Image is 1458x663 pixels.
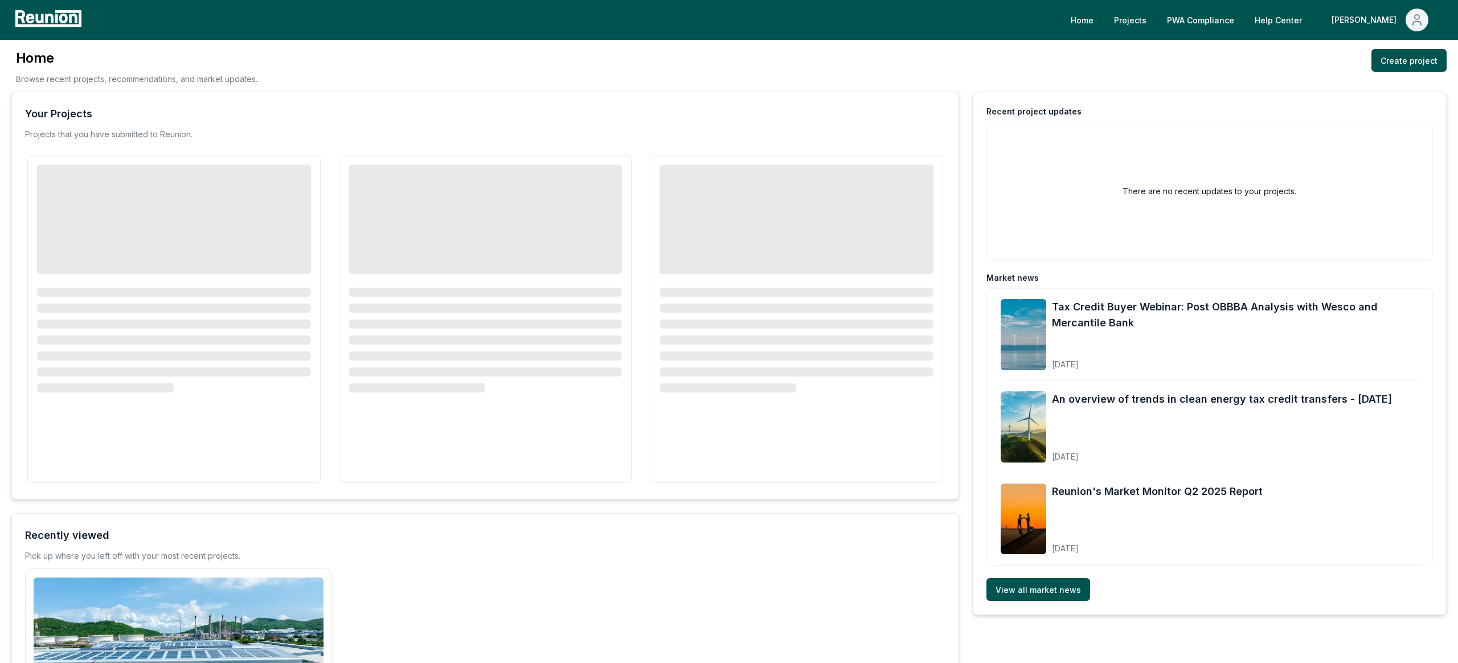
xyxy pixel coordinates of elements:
[986,578,1090,601] a: View all market news
[1062,9,1103,31] a: Home
[1332,9,1401,31] div: [PERSON_NAME]
[1052,443,1392,463] div: [DATE]
[1371,49,1447,72] a: Create project
[16,49,257,67] h3: Home
[16,73,257,85] p: Browse recent projects, recommendations, and market updates.
[25,550,240,562] div: Pick up where you left off with your most recent projects.
[1105,9,1156,31] a: Projects
[1001,484,1046,555] img: Reunion's Market Monitor Q2 2025 Report
[25,527,109,543] div: Recently viewed
[1052,534,1263,554] div: [DATE]
[1052,484,1263,500] a: Reunion's Market Monitor Q2 2025 Report
[1052,350,1419,370] div: [DATE]
[1246,9,1311,31] a: Help Center
[25,106,92,122] div: Your Projects
[1062,9,1447,31] nav: Main
[986,106,1082,117] div: Recent project updates
[1001,299,1046,370] img: Tax Credit Buyer Webinar: Post OBBBA Analysis with Wesco and Mercantile Bank
[986,272,1039,284] div: Market news
[1052,299,1419,331] a: Tax Credit Buyer Webinar: Post OBBBA Analysis with Wesco and Mercantile Bank
[1001,391,1046,463] img: An overview of trends in clean energy tax credit transfers - August 2025
[25,129,193,140] p: Projects that you have submitted to Reunion.
[1158,9,1243,31] a: PWA Compliance
[1123,185,1296,197] h2: There are no recent updates to your projects.
[1052,391,1392,407] a: An overview of trends in clean energy tax credit transfers - [DATE]
[1322,9,1437,31] button: [PERSON_NAME]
